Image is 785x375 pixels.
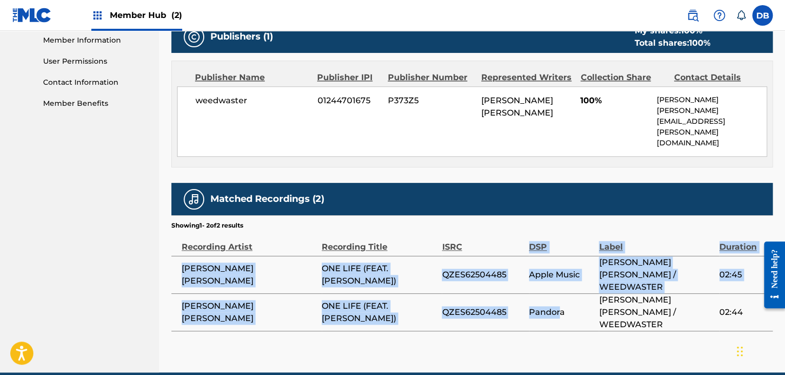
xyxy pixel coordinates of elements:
[719,306,768,318] span: 02:44
[580,95,649,107] span: 100%
[719,269,768,281] span: 02:45
[719,230,768,253] div: Duration
[442,230,523,253] div: ISRC
[322,262,437,287] span: ONE LIFE (FEAT. [PERSON_NAME])
[43,77,147,88] a: Contact Information
[442,269,523,281] span: QZES62504485
[210,193,324,205] h5: Matched Recordings (2)
[599,256,714,293] span: [PERSON_NAME] [PERSON_NAME] / WEEDWASTER
[481,96,553,118] span: [PERSON_NAME] [PERSON_NAME]
[12,8,52,23] img: MLC Logo
[43,98,147,109] a: Member Benefits
[529,306,594,318] span: Pandora
[713,9,725,22] img: help
[210,31,273,43] h5: Publishers (1)
[388,71,474,84] div: Publisher Number
[43,56,147,67] a: User Permissions
[529,230,594,253] div: DSP
[322,300,437,325] span: ONE LIFE (FEAT. [PERSON_NAME])
[171,10,182,20] span: (2)
[634,37,710,49] div: Total shares:
[689,38,710,48] span: 100 %
[682,5,703,26] a: Public Search
[110,9,182,21] span: Member Hub
[442,306,523,318] span: QZES62504485
[318,95,380,107] span: 01244701675
[737,336,743,367] div: Drag
[171,221,243,230] p: Showing 1 - 2 of 2 results
[752,5,773,26] div: User Menu
[657,95,767,105] p: [PERSON_NAME]
[481,71,573,84] div: Represented Writers
[188,193,200,205] img: Matched Recordings
[709,5,730,26] div: Help
[734,326,785,375] iframe: Chat Widget
[195,71,309,84] div: Publisher Name
[657,105,767,148] p: [PERSON_NAME][EMAIL_ADDRESS][PERSON_NAME][DOMAIN_NAME]
[680,26,702,35] span: 100 %
[188,31,200,43] img: Publishers
[599,294,714,331] span: [PERSON_NAME] [PERSON_NAME] / WEEDWASTER
[756,234,785,316] iframe: Resource Center
[182,262,317,287] span: [PERSON_NAME] [PERSON_NAME]
[599,230,714,253] div: Label
[529,269,594,281] span: Apple Music
[91,9,104,22] img: Top Rightsholders
[182,230,317,253] div: Recording Artist
[674,71,760,84] div: Contact Details
[736,10,746,21] div: Notifications
[43,35,147,46] a: Member Information
[195,95,310,107] span: weedwaster
[182,300,317,325] span: [PERSON_NAME] [PERSON_NAME]
[322,230,437,253] div: Recording Title
[686,9,699,22] img: search
[388,95,474,107] span: P373Z5
[580,71,666,84] div: Collection Share
[317,71,380,84] div: Publisher IPI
